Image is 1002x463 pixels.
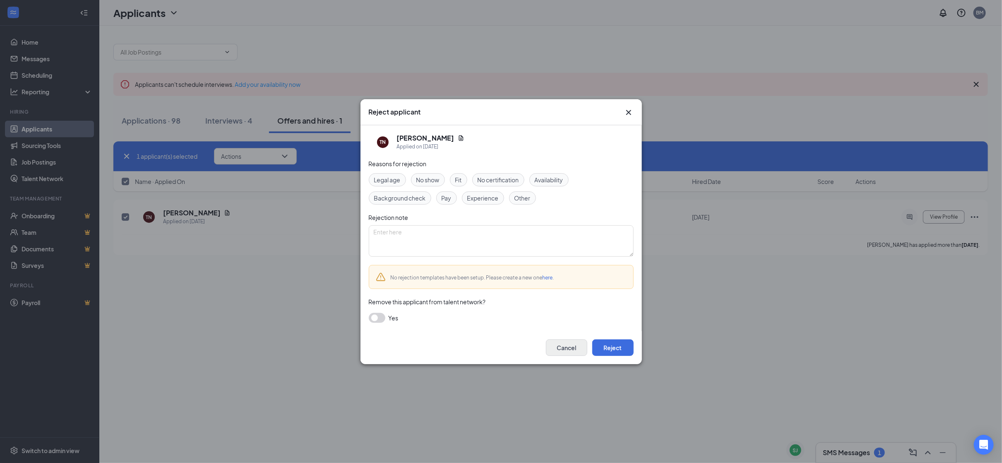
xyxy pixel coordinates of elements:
button: Close [624,107,634,117]
span: No show [416,175,440,184]
span: Legal age [374,175,401,184]
svg: Document [458,135,464,141]
h3: Reject applicant [369,107,421,117]
span: Rejection note [369,214,408,221]
span: Remove this applicant from talent network? [369,298,486,305]
a: here [543,274,553,281]
div: TN [380,138,386,146]
span: Background check [374,193,426,203]
h5: [PERSON_NAME] [397,134,454,143]
svg: Warning [376,272,386,282]
div: Open Intercom Messenger [974,435,994,455]
span: Reasons for rejection [369,160,427,167]
div: Applied on [DATE] [397,143,464,151]
svg: Cross [624,107,634,117]
span: No rejection templates have been setup. Please create a new one . [391,274,554,281]
button: Reject [592,339,634,356]
span: Experience [467,193,499,203]
span: No certification [478,175,519,184]
span: Other [514,193,531,203]
span: Yes [389,313,399,323]
span: Availability [535,175,563,184]
button: Cancel [546,339,587,356]
span: Fit [455,175,462,184]
span: Pay [442,193,452,203]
